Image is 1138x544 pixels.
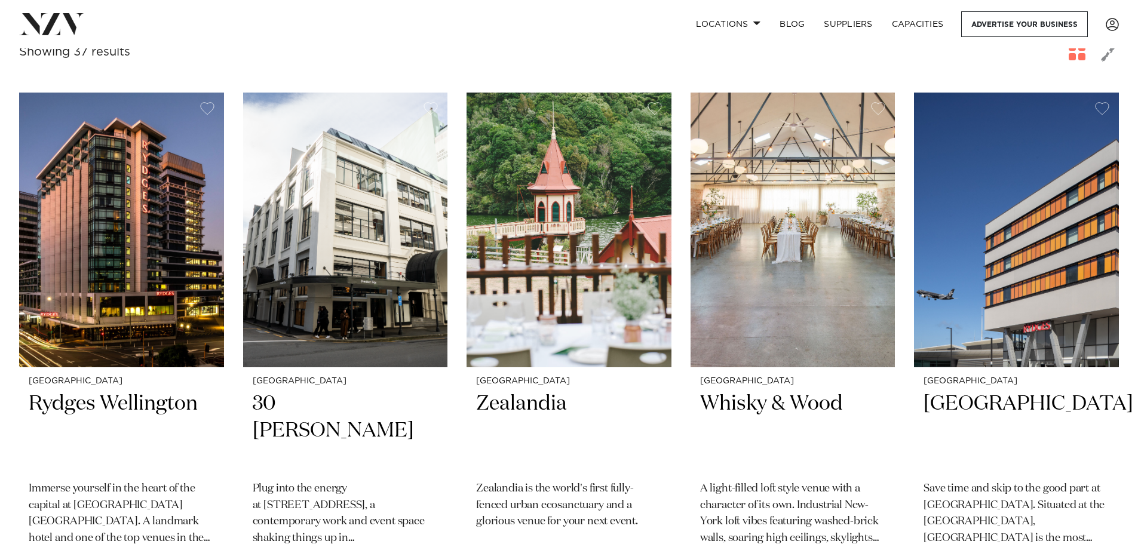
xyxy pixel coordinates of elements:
[29,377,214,386] small: [GEOGRAPHIC_DATA]
[476,391,662,471] h2: Zealandia
[882,11,953,37] a: Capacities
[19,13,84,35] img: nzv-logo.png
[924,377,1109,386] small: [GEOGRAPHIC_DATA]
[686,11,770,37] a: Locations
[476,377,662,386] small: [GEOGRAPHIC_DATA]
[253,377,438,386] small: [GEOGRAPHIC_DATA]
[924,391,1109,471] h2: [GEOGRAPHIC_DATA]
[700,377,886,386] small: [GEOGRAPHIC_DATA]
[29,391,214,471] h2: Rydges Wellington
[814,11,882,37] a: SUPPLIERS
[476,481,662,531] p: Zealandia is the world's first fully-fenced urban ecosanctuary and a glorious venue for your next...
[467,93,671,367] img: Rātā Cafe at Zealandia
[770,11,814,37] a: BLOG
[961,11,1088,37] a: Advertise your business
[700,391,886,471] h2: Whisky & Wood
[19,43,130,62] div: Showing 37 results
[253,391,438,471] h2: 30 [PERSON_NAME]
